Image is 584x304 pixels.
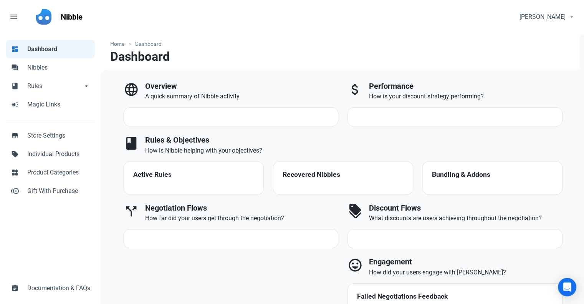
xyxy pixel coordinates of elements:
[347,82,363,97] span: attach_money
[11,100,19,108] span: campaign
[110,50,170,63] h1: Dashboard
[6,40,95,58] a: dashboardDashboard
[145,136,562,145] h3: Rules & Objectives
[124,82,139,97] span: language
[11,168,19,176] span: widgets
[9,12,18,22] span: menu
[83,81,90,89] span: arrow_drop_down
[110,40,128,48] a: Home
[27,45,90,54] span: Dashboard
[27,131,90,140] span: Store Settings
[133,171,254,179] h4: Active Rules
[101,34,580,50] nav: breadcrumbs
[6,126,95,145] a: storeStore Settings
[145,204,339,213] h3: Negotiation Flows
[432,171,553,179] h4: Bundling & Addons
[27,81,83,91] span: Rules
[11,45,19,52] span: dashboard
[369,257,562,266] h3: Engagement
[27,186,90,196] span: Gift With Purchase
[27,100,90,109] span: Magic Links
[6,95,95,114] a: campaignMagic Links
[11,150,19,157] span: sell
[558,278,576,296] div: Open Intercom Messenger
[145,146,562,155] p: How is Nibble helping with your objectives?
[145,82,339,91] h3: Overview
[369,214,562,223] p: What discounts are users achieving throughout the negotiation?
[145,92,339,101] p: A quick summary of Nibble activity
[6,58,95,77] a: forumNibbles
[347,257,363,273] span: mood
[6,77,95,95] a: bookRulesarrow_drop_down
[27,150,90,159] span: Individual Products
[56,6,87,28] a: Nibble
[145,214,339,223] p: How far did your users get through the negotiation?
[513,9,579,25] button: [PERSON_NAME]
[11,131,19,139] span: store
[369,92,562,101] p: How is your discount strategy performing?
[124,204,139,219] span: call_split
[369,204,562,213] h3: Discount Flows
[347,204,363,219] span: discount
[27,168,90,177] span: Product Categories
[6,182,95,200] a: control_point_duplicateGift With Purchase
[6,145,95,163] a: sellIndividual Products
[61,12,83,22] p: Nibble
[369,268,562,277] p: How did your users engage with [PERSON_NAME]?
[369,82,562,91] h3: Performance
[6,279,95,297] a: assignmentDocumentation & FAQs
[519,12,566,22] span: [PERSON_NAME]
[11,63,19,71] span: forum
[124,136,139,151] span: book
[6,163,95,182] a: widgetsProduct Categories
[27,284,90,293] span: Documentation & FAQs
[27,63,90,72] span: Nibbles
[11,186,19,194] span: control_point_duplicate
[357,293,553,301] h4: Failed Negotiations Feedback
[283,171,404,179] h4: Recovered Nibbles
[11,284,19,291] span: assignment
[11,81,19,89] span: book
